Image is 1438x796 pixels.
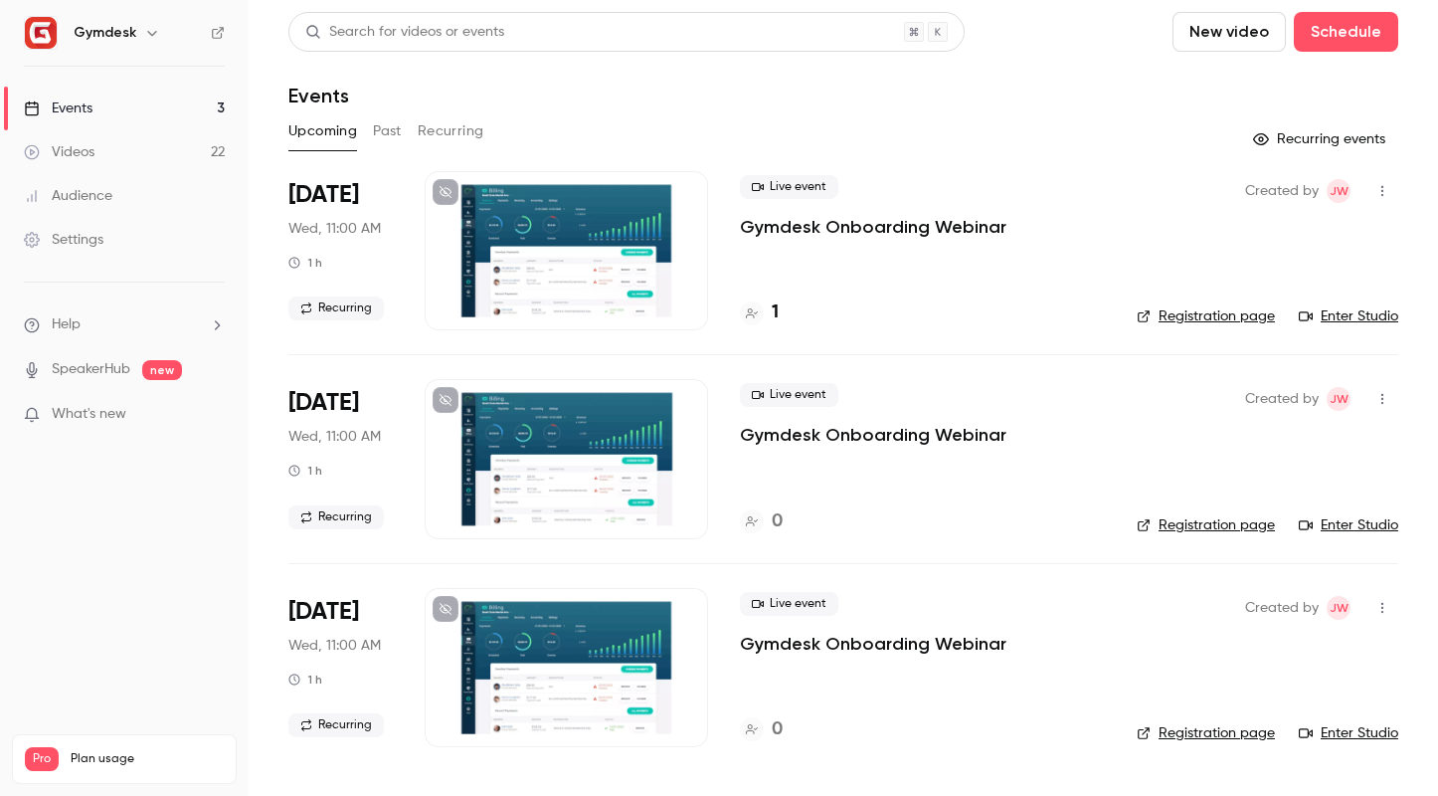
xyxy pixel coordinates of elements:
span: Live event [740,383,838,407]
span: What's new [52,404,126,425]
span: Recurring [288,713,384,737]
span: Created by [1245,596,1319,620]
a: 1 [740,299,779,326]
span: Help [52,314,81,335]
div: Aug 27 Wed, 1:00 PM (America/New York) [288,379,393,538]
h4: 0 [772,716,783,743]
li: help-dropdown-opener [24,314,225,335]
button: Recurring events [1244,123,1398,155]
a: Enter Studio [1299,723,1398,743]
span: JW [1330,387,1348,411]
h4: 0 [772,508,783,535]
h4: 1 [772,299,779,326]
a: SpeakerHub [52,359,130,380]
button: Upcoming [288,115,357,147]
div: 1 h [288,672,322,688]
div: 1 h [288,463,322,479]
h1: Events [288,84,349,107]
button: Recurring [418,115,484,147]
span: Live event [740,175,838,199]
span: Jay Wilson [1327,387,1350,411]
div: Audience [24,186,112,206]
span: new [142,360,182,380]
span: JW [1330,179,1348,203]
span: Wed, 11:00 AM [288,427,381,447]
a: Registration page [1137,723,1275,743]
span: [DATE] [288,179,359,211]
iframe: Noticeable Trigger [201,406,225,424]
span: Recurring [288,505,384,529]
a: 0 [740,508,783,535]
span: [DATE] [288,596,359,628]
div: Aug 20 Wed, 1:00 PM (America/New York) [288,171,393,330]
div: Sep 3 Wed, 1:00 PM (America/New York) [288,588,393,747]
a: Gymdesk Onboarding Webinar [740,423,1006,447]
a: Registration page [1137,515,1275,535]
a: Enter Studio [1299,515,1398,535]
span: Wed, 11:00 AM [288,219,381,239]
h6: Gymdesk [74,23,136,43]
span: Created by [1245,179,1319,203]
span: Pro [25,747,59,771]
button: Past [373,115,402,147]
img: Gymdesk [25,17,57,49]
span: Jay Wilson [1327,179,1350,203]
button: Schedule [1294,12,1398,52]
span: Live event [740,592,838,616]
button: New video [1172,12,1286,52]
div: Videos [24,142,94,162]
span: Jay Wilson [1327,596,1350,620]
a: Gymdesk Onboarding Webinar [740,632,1006,656]
div: Search for videos or events [305,22,504,43]
span: Created by [1245,387,1319,411]
a: Enter Studio [1299,306,1398,326]
span: Plan usage [71,751,224,767]
span: JW [1330,596,1348,620]
span: [DATE] [288,387,359,419]
a: Gymdesk Onboarding Webinar [740,215,1006,239]
div: Settings [24,230,103,250]
a: Registration page [1137,306,1275,326]
span: Recurring [288,297,384,320]
div: 1 h [288,255,322,271]
div: Events [24,99,92,118]
span: Wed, 11:00 AM [288,636,381,656]
a: 0 [740,716,783,743]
